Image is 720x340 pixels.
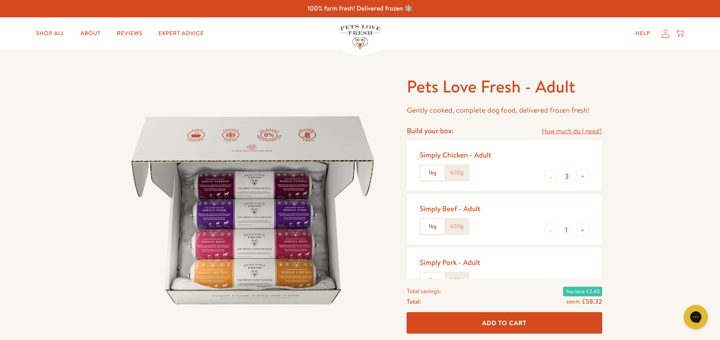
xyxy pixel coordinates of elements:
label: 1kg [420,165,445,180]
span: Total: [407,296,421,307]
button: - [544,170,557,183]
div: Simply Pork - Adult [419,258,480,267]
img: Pets Love Fresh [340,25,380,49]
a: Reviews [111,25,149,42]
p: Gently cooked, complete dog food, delivered frozen fresh! [407,104,602,117]
span: Total savings: [407,286,441,296]
span: Add To Cart [482,319,527,327]
label: 600g [445,273,469,288]
s: £60.75 [566,299,580,305]
button: - [544,277,557,290]
a: Help [629,25,657,42]
h1: Pets Love Fresh - Adult [407,76,602,98]
a: How much do I need? [542,126,602,137]
a: About [74,25,107,42]
label: 1kg [420,273,445,288]
span: You save £2.43 [563,287,602,296]
button: Add To Cart [407,313,602,334]
a: Shop All [29,25,71,42]
button: + [576,224,589,237]
button: + [576,170,589,183]
div: Simply Chicken - Adult [419,150,491,160]
button: - [544,224,557,237]
h4: Build your box: [407,126,453,135]
iframe: Gorgias live chat messenger [680,302,712,332]
a: Expert Advice [152,25,210,42]
label: 600g [445,219,469,234]
div: Simply Beef - Adult [419,204,480,213]
label: 600g [445,165,469,180]
span: £58.32 [582,297,602,306]
button: + [576,277,589,290]
label: 1kg [420,219,445,234]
